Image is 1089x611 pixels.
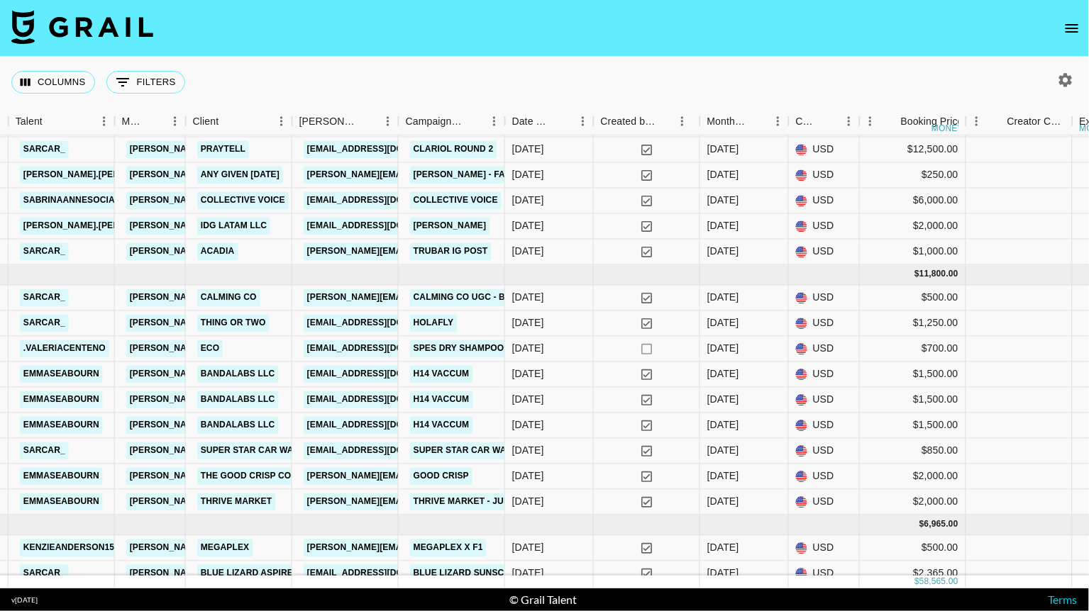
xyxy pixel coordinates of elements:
[988,111,1007,131] button: Sort
[707,291,739,305] div: Jun '25
[881,111,901,131] button: Sort
[1058,14,1086,43] button: open drawer
[410,539,487,557] a: Megaplex x F1
[126,192,358,210] a: [PERSON_NAME][EMAIL_ADDRESS][DOMAIN_NAME]
[796,108,819,135] div: Currency
[410,192,502,210] a: Collective Voice
[115,108,186,135] div: Manager
[9,108,115,135] div: Talent
[197,366,279,383] a: Bandalabs LLC
[197,417,279,435] a: Bandalabs LLC
[707,541,739,555] div: Jul '25
[197,141,249,159] a: Praytell
[860,111,881,132] button: Menu
[789,163,860,189] div: USD
[11,71,95,94] button: Select columns
[410,141,497,159] a: Clariol Round 2
[932,124,963,133] div: money
[410,289,536,307] a: Calming Co UGC - B-roll
[505,108,594,135] div: Date Created
[197,167,283,184] a: Any given [DATE]
[304,289,535,307] a: [PERSON_NAME][EMAIL_ADDRESS][DOMAIN_NAME]
[512,194,544,208] div: 5/7/2025
[145,111,165,131] button: Sort
[126,218,358,235] a: [PERSON_NAME][EMAIL_ADDRESS][DOMAIN_NAME]
[789,388,860,413] div: USD
[304,218,463,235] a: [EMAIL_ADDRESS][DOMAIN_NAME]
[789,490,860,515] div: USD
[20,340,109,358] a: .valeriacenteno
[304,141,463,159] a: [EMAIL_ADDRESS][DOMAIN_NAME]
[707,495,739,509] div: Jun '25
[707,168,739,182] div: May '25
[197,315,270,332] a: Thing Or Two
[707,566,739,581] div: Jul '25
[914,576,919,588] div: $
[20,539,118,557] a: kenzieanderson15
[377,111,399,132] button: Menu
[126,417,358,435] a: [PERSON_NAME][EMAIL_ADDRESS][DOMAIN_NAME]
[509,593,577,607] div: © Grail Talent
[789,413,860,439] div: USD
[860,337,966,362] div: $700.00
[197,539,253,557] a: Megaplex
[839,111,860,132] button: Menu
[410,366,473,383] a: H14 Vaccum
[197,468,347,486] a: The Good Crisp Company, Inc.
[304,417,463,435] a: [EMAIL_ADDRESS][DOMAIN_NAME]
[789,108,860,135] div: Currency
[410,218,490,235] a: [PERSON_NAME]
[126,167,358,184] a: [PERSON_NAME][EMAIL_ADDRESS][DOMAIN_NAME]
[860,240,966,265] div: $1,000.00
[197,243,238,261] a: Acadia
[553,111,573,131] button: Sort
[186,108,292,135] div: Client
[410,565,532,583] a: Blue Lizard Sunscreen
[789,464,860,490] div: USD
[20,493,103,511] a: emmaseabourn
[197,289,260,307] a: Calming Co
[512,342,544,356] div: 6/11/2025
[860,189,966,214] div: $6,000.00
[197,493,276,511] a: Thrive Market
[126,539,358,557] a: [PERSON_NAME][EMAIL_ADDRESS][DOMAIN_NAME]
[271,111,292,132] button: Menu
[304,315,463,332] a: [EMAIL_ADDRESS][DOMAIN_NAME]
[512,495,544,509] div: 6/16/2025
[789,138,860,163] div: USD
[573,111,594,132] button: Menu
[126,468,358,486] a: [PERSON_NAME][EMAIL_ADDRESS][DOMAIN_NAME]
[126,243,358,261] a: [PERSON_NAME][EMAIL_ADDRESS][DOMAIN_NAME]
[106,71,185,94] button: Show filters
[748,111,768,131] button: Sort
[299,108,358,135] div: [PERSON_NAME]
[399,108,505,135] div: Campaign (Type)
[707,342,739,356] div: Jun '25
[860,413,966,439] div: $1,500.00
[512,245,544,259] div: 5/12/2025
[789,189,860,214] div: USD
[707,108,748,135] div: Month Due
[789,240,860,265] div: USD
[126,366,358,383] a: [PERSON_NAME][EMAIL_ADDRESS][DOMAIN_NAME]
[512,418,544,432] div: 6/3/2025
[1049,593,1078,606] a: Terms
[20,192,130,210] a: sabrinaannesocials
[197,340,223,358] a: Eco
[707,219,739,233] div: May '25
[20,218,175,235] a: [PERSON_NAME].[PERSON_NAME]
[789,214,860,240] div: USD
[20,417,103,435] a: emmaseabourn
[410,391,473,409] a: H14 Vaccum
[707,367,739,381] div: Jun '25
[860,561,966,587] div: $2,365.00
[197,192,289,210] a: Collective Voice
[358,111,377,131] button: Sort
[304,167,535,184] a: [PERSON_NAME][EMAIL_ADDRESS][DOMAIN_NAME]
[292,108,399,135] div: Booker
[707,245,739,259] div: May '25
[512,316,544,330] div: 5/12/2025
[304,340,463,358] a: [EMAIL_ADDRESS][DOMAIN_NAME]
[406,108,464,135] div: Campaign (Type)
[410,315,458,332] a: Holafly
